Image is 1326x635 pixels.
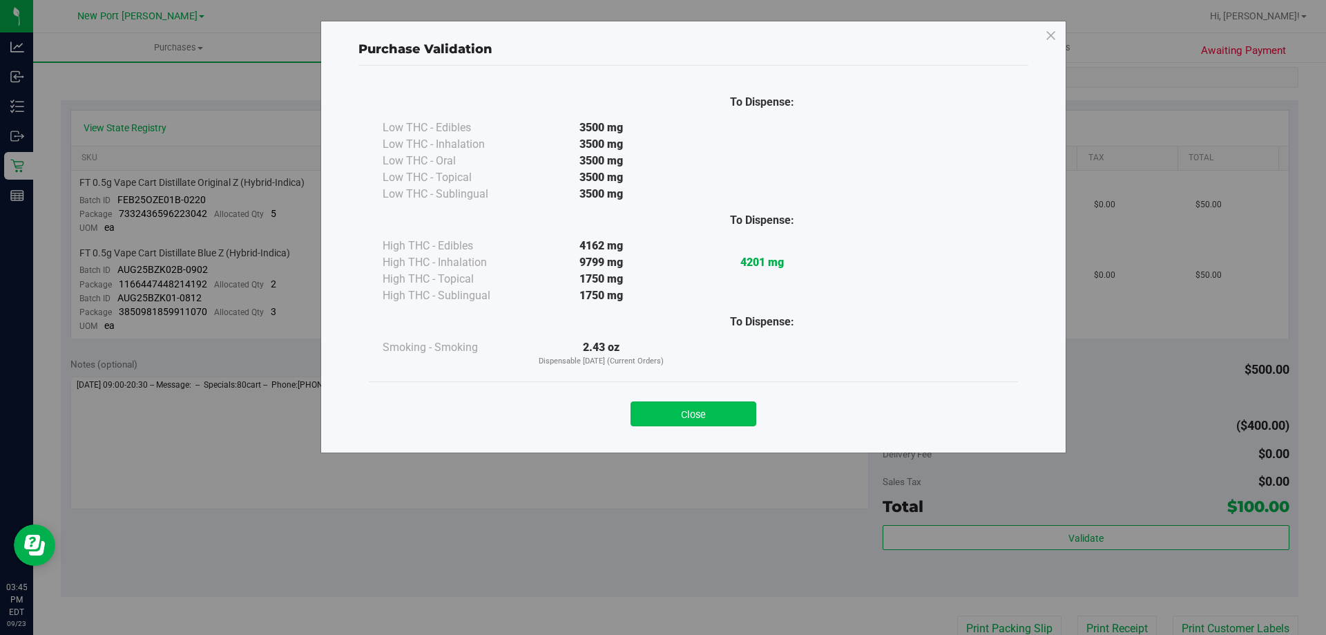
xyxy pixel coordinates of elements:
[521,120,682,136] div: 3500 mg
[383,254,521,271] div: High THC - Inhalation
[383,186,521,202] div: Low THC - Sublingual
[521,271,682,287] div: 1750 mg
[383,238,521,254] div: High THC - Edibles
[383,271,521,287] div: High THC - Topical
[521,153,682,169] div: 3500 mg
[14,524,55,566] iframe: Resource center
[682,94,843,111] div: To Dispense:
[521,356,682,368] p: Dispensable [DATE] (Current Orders)
[521,339,682,368] div: 2.43 oz
[521,238,682,254] div: 4162 mg
[521,186,682,202] div: 3500 mg
[682,314,843,330] div: To Dispense:
[383,169,521,186] div: Low THC - Topical
[682,212,843,229] div: To Dispense:
[358,41,492,57] span: Purchase Validation
[521,287,682,304] div: 1750 mg
[740,256,784,269] strong: 4201 mg
[383,136,521,153] div: Low THC - Inhalation
[383,287,521,304] div: High THC - Sublingual
[383,120,521,136] div: Low THC - Edibles
[383,339,521,356] div: Smoking - Smoking
[521,169,682,186] div: 3500 mg
[521,254,682,271] div: 9799 mg
[631,401,756,426] button: Close
[383,153,521,169] div: Low THC - Oral
[521,136,682,153] div: 3500 mg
